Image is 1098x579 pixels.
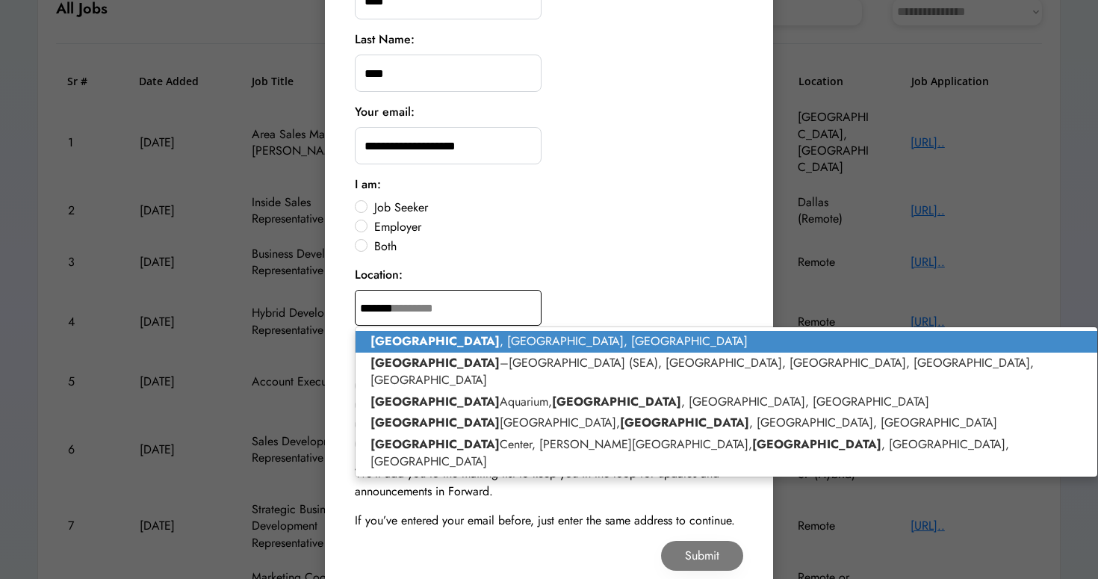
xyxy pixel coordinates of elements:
[370,202,743,214] label: Job Seeker
[370,221,743,233] label: Employer
[355,31,415,49] div: Last Name:
[355,103,415,121] div: Your email:
[356,412,1097,434] p: [GEOGRAPHIC_DATA], , [GEOGRAPHIC_DATA], [GEOGRAPHIC_DATA]
[661,541,743,571] button: Submit
[355,512,735,530] div: If you’ve entered your email before, just enter the same address to continue.
[370,436,500,453] strong: [GEOGRAPHIC_DATA]
[356,331,1097,353] p: , [GEOGRAPHIC_DATA], [GEOGRAPHIC_DATA]
[356,434,1097,473] p: Center, [PERSON_NAME][GEOGRAPHIC_DATA], , [GEOGRAPHIC_DATA], [GEOGRAPHIC_DATA]
[752,436,881,453] strong: [GEOGRAPHIC_DATA]
[355,266,403,284] div: Location:
[355,465,743,501] div: We’ll add you to the mailing list to keep you in the loop for updates and announcements in Forward.
[620,414,749,431] strong: [GEOGRAPHIC_DATA]
[356,391,1097,413] p: Aquarium, , [GEOGRAPHIC_DATA], [GEOGRAPHIC_DATA]
[370,393,500,410] strong: [GEOGRAPHIC_DATA]
[552,393,681,410] strong: [GEOGRAPHIC_DATA]
[370,241,743,253] label: Both
[356,353,1097,391] p: –[GEOGRAPHIC_DATA] (SEA), [GEOGRAPHIC_DATA], [GEOGRAPHIC_DATA], [GEOGRAPHIC_DATA], [GEOGRAPHIC_DATA]
[355,176,381,193] div: I am:
[370,414,500,431] strong: [GEOGRAPHIC_DATA]
[370,354,500,371] strong: [GEOGRAPHIC_DATA]
[370,332,500,350] strong: [GEOGRAPHIC_DATA]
